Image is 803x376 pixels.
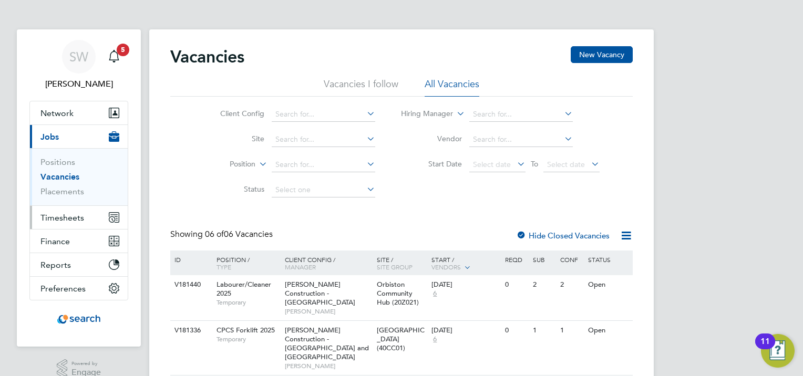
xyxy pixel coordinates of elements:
[530,250,558,268] div: Sub
[393,109,453,119] label: Hiring Manager
[377,280,419,307] span: Orbiston Community Hub (20Z021)
[217,326,275,335] span: CPCS Forklift 2025
[502,250,530,268] div: Reqd
[204,134,264,143] label: Site
[30,101,128,124] button: Network
[431,326,500,335] div: [DATE]
[571,46,633,63] button: New Vacancy
[547,160,585,169] span: Select date
[502,321,530,340] div: 0
[285,362,372,370] span: [PERSON_NAME]
[558,321,585,340] div: 1
[172,321,209,340] div: V181336
[209,250,282,276] div: Position /
[272,158,375,172] input: Search for...
[29,40,128,90] a: SW[PERSON_NAME]
[57,311,101,328] img: searchconsultancy-logo-retina.png
[30,253,128,276] button: Reports
[170,46,244,67] h2: Vacancies
[431,280,500,289] div: [DATE]
[40,284,86,294] span: Preferences
[40,108,74,118] span: Network
[29,78,128,90] span: Sheree Wilson
[170,229,275,240] div: Showing
[530,275,558,295] div: 2
[431,335,438,344] span: 6
[40,186,84,196] a: Placements
[205,229,273,239] span: 06 Vacancies
[425,78,479,97] li: All Vacancies
[585,275,631,295] div: Open
[29,311,128,328] a: Go to home page
[205,229,224,239] span: 06 of
[558,250,585,268] div: Conf
[285,307,372,316] span: [PERSON_NAME]
[469,107,573,122] input: Search for...
[40,236,70,246] span: Finance
[172,250,209,268] div: ID
[30,229,128,253] button: Finance
[217,335,280,343] span: Temporary
[204,109,264,118] label: Client Config
[40,260,71,270] span: Reports
[585,250,631,268] div: Status
[285,280,355,307] span: [PERSON_NAME] Construction - [GEOGRAPHIC_DATA]
[217,298,280,307] span: Temporary
[377,326,425,352] span: [GEOGRAPHIC_DATA] (40CC01)
[40,157,75,167] a: Positions
[217,280,271,298] span: Labourer/Cleaner 2025
[401,134,462,143] label: Vendor
[528,157,541,171] span: To
[195,159,255,170] label: Position
[30,206,128,229] button: Timesheets
[30,277,128,300] button: Preferences
[374,250,429,276] div: Site /
[473,160,511,169] span: Select date
[40,213,84,223] span: Timesheets
[272,132,375,147] input: Search for...
[204,184,264,194] label: Status
[377,263,413,271] span: Site Group
[272,183,375,197] input: Select one
[760,341,770,355] div: 11
[431,263,461,271] span: Vendors
[558,275,585,295] div: 2
[71,359,101,368] span: Powered by
[282,250,374,276] div: Client Config /
[30,125,128,148] button: Jobs
[530,321,558,340] div: 1
[40,132,59,142] span: Jobs
[429,250,502,277] div: Start /
[516,231,610,241] label: Hide Closed Vacancies
[272,107,375,122] input: Search for...
[401,159,462,169] label: Start Date
[172,275,209,295] div: V181440
[324,78,398,97] li: Vacancies I follow
[502,275,530,295] div: 0
[761,334,795,368] button: Open Resource Center, 11 new notifications
[69,50,88,64] span: SW
[40,172,79,182] a: Vacancies
[285,326,369,361] span: [PERSON_NAME] Construction - [GEOGRAPHIC_DATA] and [GEOGRAPHIC_DATA]
[217,263,231,271] span: Type
[104,40,125,74] a: 5
[285,263,316,271] span: Manager
[585,321,631,340] div: Open
[17,29,141,347] nav: Main navigation
[469,132,573,147] input: Search for...
[117,44,129,56] span: 5
[30,148,128,205] div: Jobs
[431,289,438,298] span: 6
